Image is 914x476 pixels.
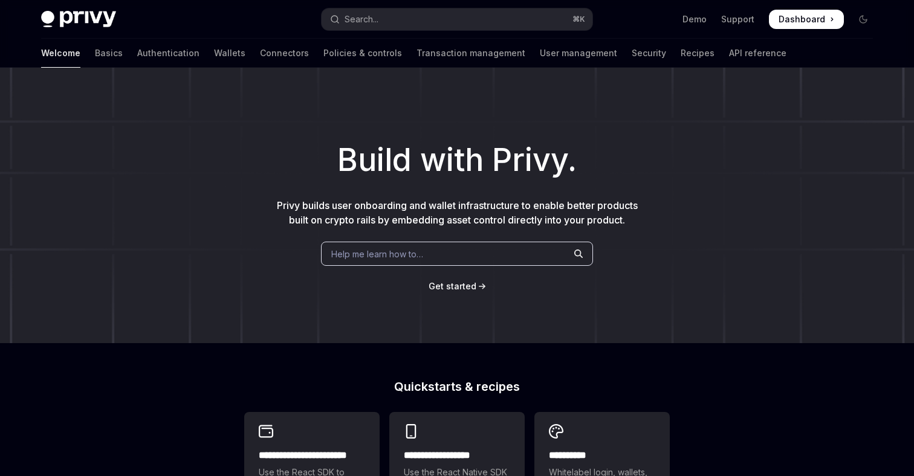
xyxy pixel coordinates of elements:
span: ⌘ K [572,14,585,24]
h1: Build with Privy. [19,137,895,184]
span: Help me learn how to… [331,248,423,260]
span: Dashboard [779,13,825,25]
a: API reference [729,39,786,68]
img: dark logo [41,11,116,28]
button: Open search [322,8,592,30]
a: Recipes [681,39,715,68]
a: Transaction management [416,39,525,68]
a: Support [721,13,754,25]
a: Policies & controls [323,39,402,68]
a: Get started [429,280,476,292]
a: Authentication [137,39,199,68]
a: Welcome [41,39,80,68]
button: Toggle dark mode [854,10,873,29]
h2: Quickstarts & recipes [244,381,670,393]
a: Demo [682,13,707,25]
a: Security [632,39,666,68]
a: Wallets [214,39,245,68]
a: User management [540,39,617,68]
a: Basics [95,39,123,68]
a: Dashboard [769,10,844,29]
span: Get started [429,281,476,291]
a: Connectors [260,39,309,68]
div: Search... [345,12,378,27]
span: Privy builds user onboarding and wallet infrastructure to enable better products built on crypto ... [277,199,638,226]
